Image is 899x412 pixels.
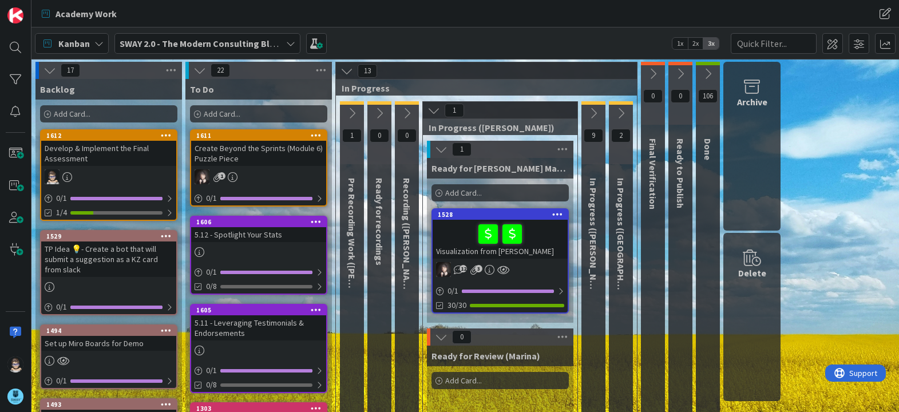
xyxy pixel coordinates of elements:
[191,265,326,279] div: 0/1
[342,129,362,142] span: 1
[431,163,569,174] span: Ready for Barb Magic
[196,306,326,314] div: 1605
[40,84,75,95] span: Backlog
[397,129,417,142] span: 0
[401,178,413,299] span: Recording (Marina)
[431,208,569,314] a: 1528Visualization from [PERSON_NAME]BN0/130/30
[433,284,568,298] div: 0/1
[452,142,472,156] span: 1
[56,375,67,387] span: 0 / 1
[191,130,326,166] div: 1611Create Beyond the Sprints (Module 6) Puzzle Piece
[370,129,389,142] span: 0
[433,209,568,259] div: 1528Visualization from [PERSON_NAME]
[41,399,176,410] div: 1493
[643,89,663,103] span: 0
[688,38,703,49] span: 2x
[41,141,176,166] div: Develop & Implement the Final Assessment
[41,191,176,205] div: 0/1
[374,178,385,266] span: Ready for recordings
[445,188,482,198] span: Add Card...
[56,207,67,219] span: 1/4
[445,104,464,117] span: 1
[346,178,358,338] span: Pre Recording Work (Marina)
[46,132,176,140] div: 1612
[206,192,217,204] span: 0 / 1
[41,326,176,351] div: 1494Set up Miro Boards for Demo
[206,280,217,292] span: 0/8
[191,305,326,315] div: 1605
[41,300,176,314] div: 0/1
[41,130,176,166] div: 1612Develop & Implement the Final Assessment
[40,129,177,221] a: 1612Develop & Implement the Final AssessmentTP0/11/4
[40,324,177,389] a: 1494Set up Miro Boards for Demo0/1
[431,350,540,362] span: Ready for Review (Marina)
[58,37,90,50] span: Kanban
[190,216,327,295] a: 16065.12 - Spotlight Your Stats0/10/8
[56,7,117,21] span: Academy Work
[475,265,482,272] span: 3
[647,138,659,209] span: Final Verification
[206,379,217,391] span: 0/8
[436,262,451,277] img: BN
[46,232,176,240] div: 1529
[190,84,214,95] span: To Do
[191,191,326,205] div: 0/1
[191,217,326,227] div: 1606
[588,178,599,304] span: In Progress (Fike)
[211,64,230,77] span: 22
[191,315,326,340] div: 5.11 - Leveraging Testimonials & Endorsements
[447,285,458,297] span: 0 / 1
[342,82,623,94] span: In Progress
[191,305,326,340] div: 16055.11 - Leveraging Testimonials & Endorsements
[731,33,817,54] input: Quick Filter...
[204,109,240,119] span: Add Card...
[433,262,568,277] div: BN
[7,356,23,373] img: TP
[206,266,217,278] span: 0 / 1
[120,38,300,49] b: SWAY 2.0 - The Modern Consulting Blueprint
[41,130,176,141] div: 1612
[698,89,718,103] span: 106
[41,336,176,351] div: Set up Miro Boards for Demo
[61,64,80,77] span: 17
[191,227,326,242] div: 5.12 - Spotlight Your Stats
[191,141,326,166] div: Create Beyond the Sprints (Module 6) Puzzle Piece
[584,129,603,142] span: 9
[7,7,23,23] img: Visit kanbanzone.com
[40,230,177,315] a: 1529TP Idea 💡- Create a bot that will submit a suggestion as a KZ card from slack0/1
[45,169,60,184] img: TP
[737,95,767,109] div: Archive
[41,169,176,184] div: TP
[438,211,568,219] div: 1528
[41,326,176,336] div: 1494
[41,231,176,277] div: 1529TP Idea 💡- Create a bot that will submit a suggestion as a KZ card from slack
[615,178,627,322] span: In Progress (Tana)
[191,217,326,242] div: 16065.12 - Spotlight Your Stats
[671,89,690,103] span: 0
[196,132,326,140] div: 1611
[190,129,327,207] a: 1611Create Beyond the Sprints (Module 6) Puzzle PieceBN0/1
[46,401,176,409] div: 1493
[206,365,217,377] span: 0 / 1
[191,363,326,378] div: 0/1
[218,172,225,180] span: 1
[433,209,568,220] div: 1528
[190,304,327,393] a: 16055.11 - Leveraging Testimonials & Endorsements0/10/8
[433,220,568,259] div: Visualization from [PERSON_NAME]
[447,299,466,311] span: 30/30
[196,218,326,226] div: 1606
[452,330,472,344] span: 0
[35,3,124,24] a: Academy Work
[702,138,714,160] span: Done
[195,169,209,184] img: BN
[460,265,467,272] span: 12
[56,192,67,204] span: 0 / 1
[56,301,67,313] span: 0 / 1
[738,266,766,280] div: Delete
[7,389,23,405] img: avatar
[41,374,176,388] div: 0/1
[675,138,686,208] span: Ready to Publish
[191,130,326,141] div: 1611
[41,231,176,241] div: 1529
[46,327,176,335] div: 1494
